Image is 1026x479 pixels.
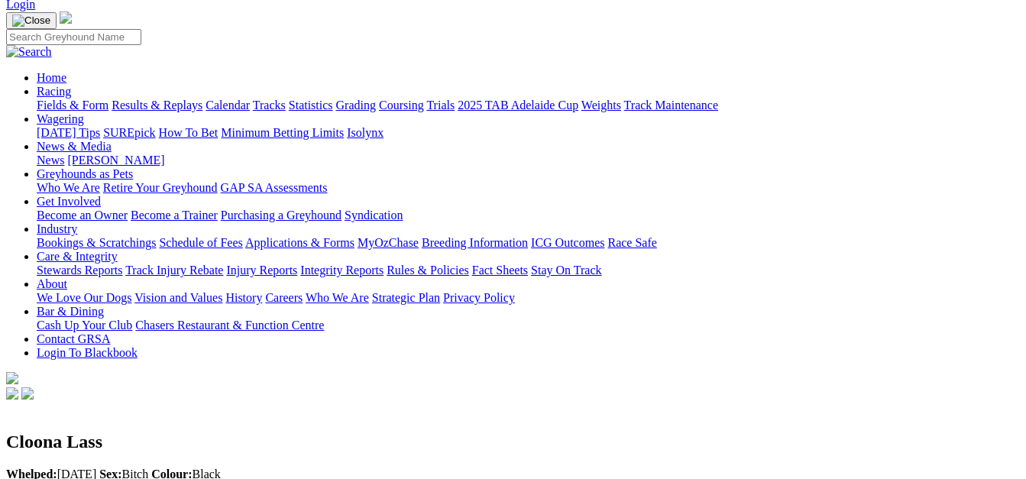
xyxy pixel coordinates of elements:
[289,99,333,112] a: Statistics
[300,264,384,277] a: Integrity Reports
[37,195,101,208] a: Get Involved
[37,209,1020,222] div: Get Involved
[443,291,515,304] a: Privacy Policy
[531,264,601,277] a: Stay On Track
[37,319,1020,332] div: Bar & Dining
[336,99,376,112] a: Grading
[221,126,344,139] a: Minimum Betting Limits
[37,181,100,194] a: Who We Are
[37,264,1020,277] div: Care & Integrity
[6,432,1020,452] h2: Cloona Lass
[125,264,223,277] a: Track Injury Rebate
[60,11,72,24] img: logo-grsa-white.png
[21,387,34,400] img: twitter.svg
[6,12,57,29] button: Toggle navigation
[531,236,604,249] a: ICG Outcomes
[135,319,324,332] a: Chasers Restaurant & Function Centre
[37,277,67,290] a: About
[221,209,341,222] a: Purchasing a Greyhound
[37,332,110,345] a: Contact GRSA
[67,154,164,167] a: [PERSON_NAME]
[581,99,621,112] a: Weights
[37,250,118,263] a: Care & Integrity
[472,264,528,277] a: Fact Sheets
[37,112,84,125] a: Wagering
[206,99,250,112] a: Calendar
[103,126,155,139] a: SUREpick
[253,99,286,112] a: Tracks
[458,99,578,112] a: 2025 TAB Adelaide Cup
[6,387,18,400] img: facebook.svg
[6,372,18,384] img: logo-grsa-white.png
[37,71,66,84] a: Home
[103,181,218,194] a: Retire Your Greyhound
[607,236,656,249] a: Race Safe
[225,291,262,304] a: History
[221,181,328,194] a: GAP SA Assessments
[37,236,1020,250] div: Industry
[12,15,50,27] img: Close
[37,291,1020,305] div: About
[37,140,112,153] a: News & Media
[306,291,369,304] a: Who We Are
[6,45,52,59] img: Search
[245,236,354,249] a: Applications & Forms
[379,99,424,112] a: Coursing
[37,264,122,277] a: Stewards Reports
[134,291,222,304] a: Vision and Values
[6,29,141,45] input: Search
[37,126,100,139] a: [DATE] Tips
[37,222,77,235] a: Industry
[131,209,218,222] a: Become a Trainer
[37,154,64,167] a: News
[37,319,132,332] a: Cash Up Your Club
[112,99,202,112] a: Results & Replays
[372,291,440,304] a: Strategic Plan
[37,85,71,98] a: Racing
[347,126,384,139] a: Isolynx
[37,291,131,304] a: We Love Our Dogs
[37,209,128,222] a: Become an Owner
[265,291,303,304] a: Careers
[37,346,138,359] a: Login To Blackbook
[159,236,242,249] a: Schedule of Fees
[159,126,218,139] a: How To Bet
[37,126,1020,140] div: Wagering
[624,99,718,112] a: Track Maintenance
[387,264,469,277] a: Rules & Policies
[37,99,108,112] a: Fields & Form
[426,99,455,112] a: Trials
[37,99,1020,112] div: Racing
[358,236,419,249] a: MyOzChase
[345,209,403,222] a: Syndication
[422,236,528,249] a: Breeding Information
[37,181,1020,195] div: Greyhounds as Pets
[37,154,1020,167] div: News & Media
[226,264,297,277] a: Injury Reports
[37,167,133,180] a: Greyhounds as Pets
[37,236,156,249] a: Bookings & Scratchings
[37,305,104,318] a: Bar & Dining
